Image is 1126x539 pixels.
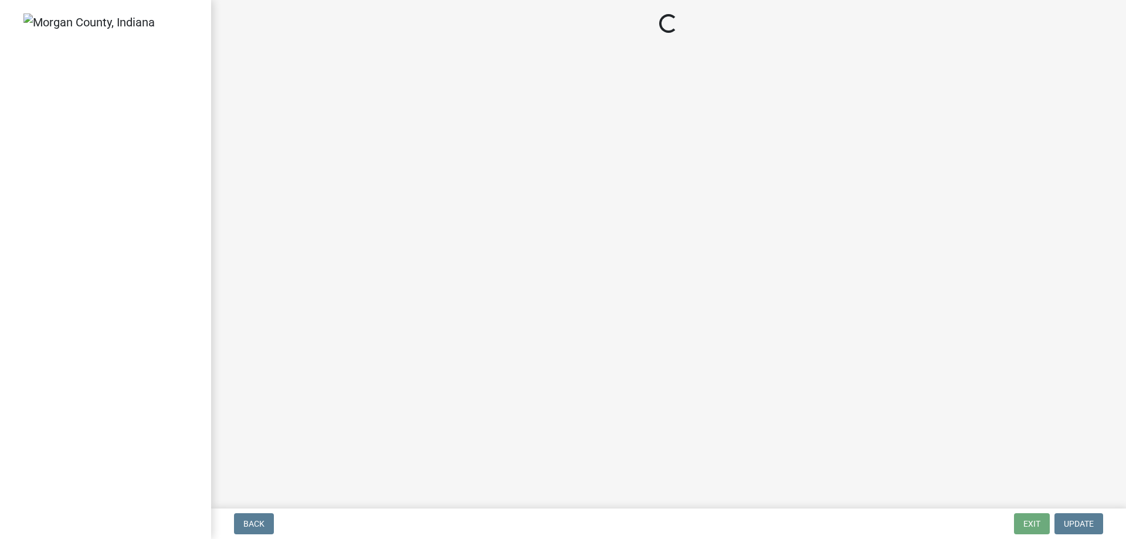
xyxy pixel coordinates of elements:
[23,13,155,31] img: Morgan County, Indiana
[243,519,264,528] span: Back
[1014,513,1050,534] button: Exit
[234,513,274,534] button: Back
[1064,519,1094,528] span: Update
[1054,513,1103,534] button: Update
